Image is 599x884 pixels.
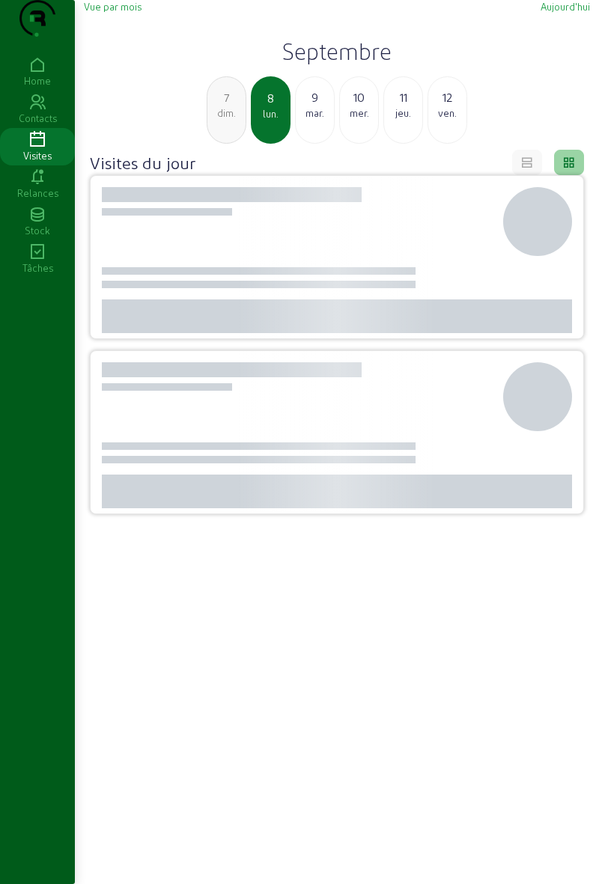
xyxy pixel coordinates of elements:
[296,106,334,120] div: mar.
[84,37,590,64] h2: Septembre
[296,88,334,106] div: 9
[252,89,289,107] div: 8
[207,106,246,120] div: dim.
[340,106,378,120] div: mer.
[340,88,378,106] div: 10
[90,152,195,173] h4: Visites du jour
[384,106,422,120] div: jeu.
[252,107,289,121] div: lun.
[428,106,466,120] div: ven.
[207,88,246,106] div: 7
[541,1,590,12] span: Aujourd'hui
[84,1,142,12] span: Vue par mois
[428,88,466,106] div: 12
[384,88,422,106] div: 11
